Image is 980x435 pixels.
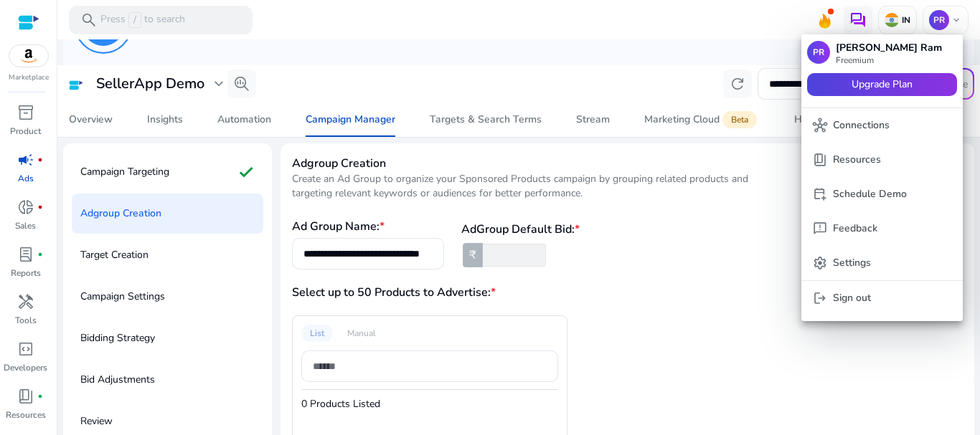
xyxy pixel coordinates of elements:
[813,118,827,133] span: hub
[807,41,830,64] p: PR
[836,40,942,56] p: [PERSON_NAME] Ram
[813,291,827,305] span: logout
[833,186,907,202] p: Schedule Demo
[813,256,827,270] span: settings
[833,118,890,133] p: Connections
[833,152,881,168] p: Resources
[852,77,913,92] span: Upgrade Plan
[813,153,827,167] span: book_4
[813,221,827,236] span: feedback
[836,56,942,64] p: Freemium
[833,221,877,236] p: Feedback
[833,255,871,271] p: Settings
[813,187,827,201] span: calendar_add_on
[833,290,871,306] p: Sign out
[807,73,957,96] button: Upgrade Plan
